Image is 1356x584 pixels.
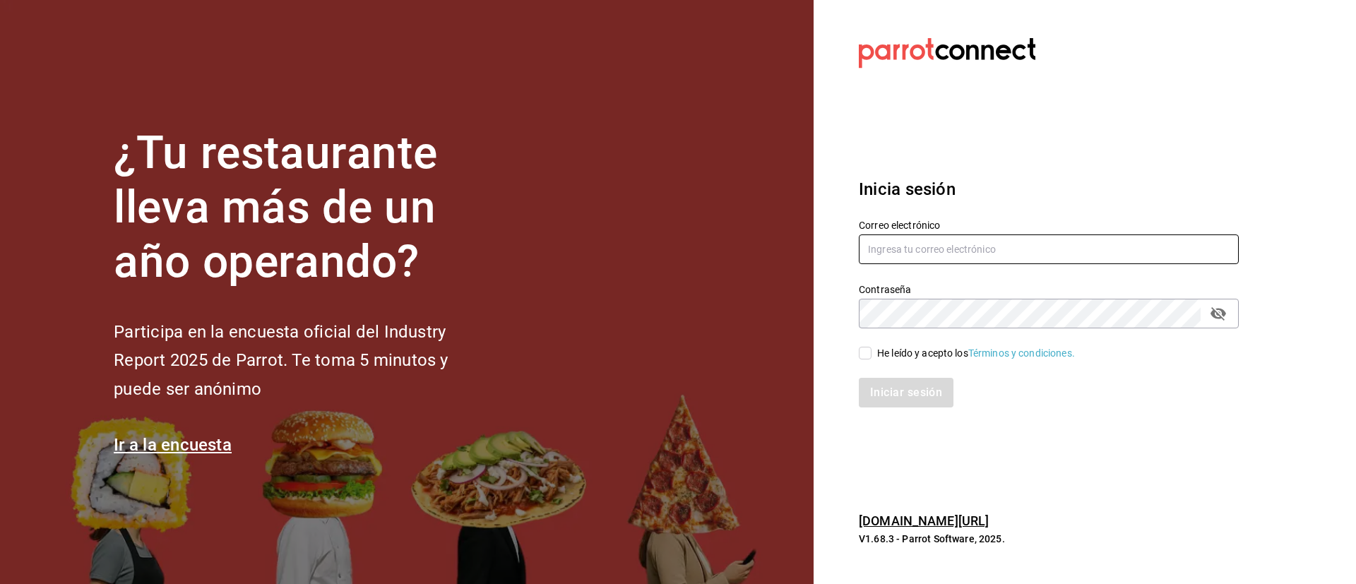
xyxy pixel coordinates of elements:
[114,318,495,404] h2: Participa en la encuesta oficial del Industry Report 2025 de Parrot. Te toma 5 minutos y puede se...
[114,435,232,455] a: Ir a la encuesta
[859,220,1239,230] label: Correo electrónico
[877,346,1075,361] div: He leído y acepto los
[859,532,1239,546] p: V1.68.3 - Parrot Software, 2025.
[1206,302,1230,326] button: passwordField
[114,126,495,289] h1: ¿Tu restaurante lleva más de un año operando?
[859,285,1239,294] label: Contraseña
[859,513,989,528] a: [DOMAIN_NAME][URL]
[859,234,1239,264] input: Ingresa tu correo electrónico
[968,347,1075,359] a: Términos y condiciones.
[859,177,1239,202] h3: Inicia sesión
